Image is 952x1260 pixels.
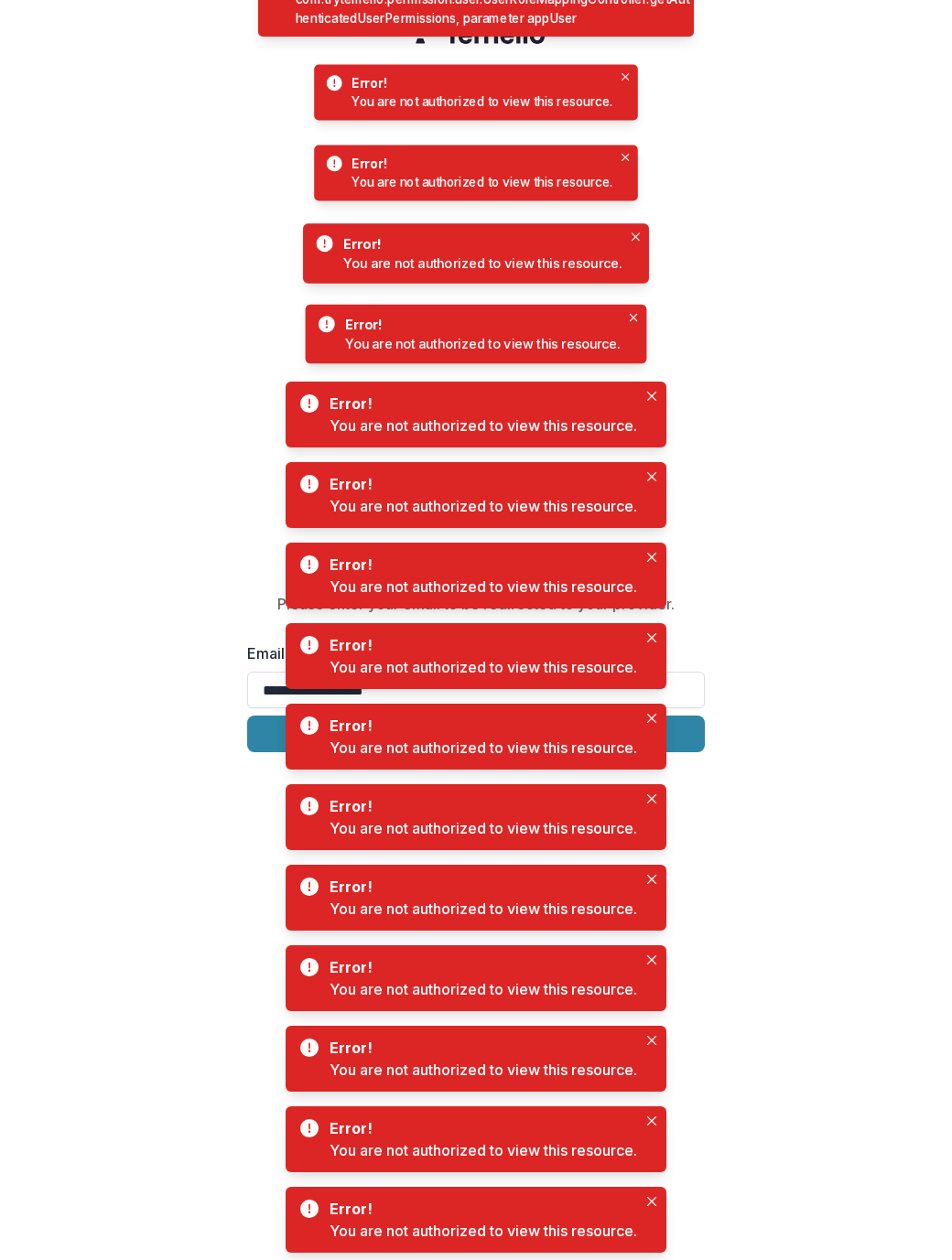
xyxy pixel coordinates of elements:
button: Close [641,385,663,407]
div: Error! [343,233,616,253]
div: Error! [330,1117,630,1139]
h2: Sign in with your SSO provider. [247,566,705,588]
div: You are not authorized to view this resource. [330,737,637,759]
div: You are not authorized to view this resource. [330,415,637,436]
div: You are not authorized to view this resource. [330,495,637,517]
div: You are not authorized to view this resource. [330,576,637,598]
button: Close [641,1029,663,1051]
div: Error! [330,1037,630,1059]
div: You are not authorized to view this resource. [352,92,613,111]
button: Close [641,868,663,890]
div: You are not authorized to view this resource. [330,656,637,678]
div: Error! [330,1198,630,1220]
button: Close [641,788,663,810]
div: Error! [330,956,630,978]
h2: Please enter your email to be redirected to your provider. [247,596,705,613]
label: Email [247,642,694,664]
button: Close [616,148,634,167]
div: You are not authorized to view this resource. [330,1059,637,1081]
div: You are not authorized to view this resource. [330,1220,637,1242]
div: Error! [352,155,607,173]
div: You are not authorized to view this resource. [330,978,637,1000]
div: Error! [352,74,607,92]
button: Close [641,466,663,488]
div: Error! [330,795,630,817]
div: You are not authorized to view this resource. [343,253,622,274]
div: You are not authorized to view this resource. [352,173,613,191]
button: Close [641,1110,663,1132]
div: You are not authorized to view this resource. [330,898,637,920]
button: Sign in [247,716,705,752]
div: You are not authorized to view this resource. [330,817,637,839]
button: Close [641,627,663,649]
div: Error! [330,473,630,495]
div: Error! [330,715,630,737]
button: Close [641,1190,663,1212]
div: Error! [330,634,630,656]
div: Error! [330,393,630,415]
div: Error! [330,876,630,898]
div: Error! [330,554,630,576]
div: You are not authorized to view this resource. [330,1139,637,1161]
button: Close [641,949,663,971]
button: Close [616,68,634,86]
button: Close [626,227,646,247]
div: You are not authorized to view this resource. [345,334,621,354]
button: Close [623,307,644,328]
button: Close [641,546,663,568]
div: Error! [345,314,614,334]
button: Close [641,707,663,729]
